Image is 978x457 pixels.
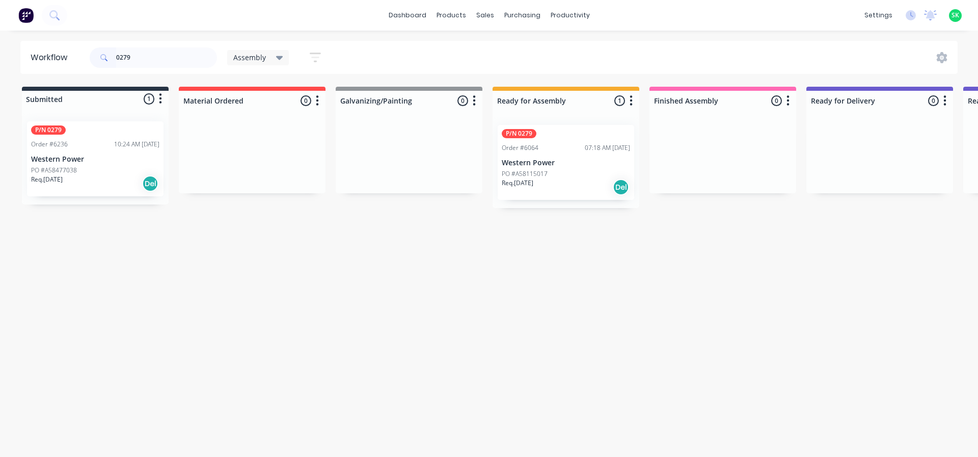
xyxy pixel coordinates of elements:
p: Western Power [31,155,159,164]
p: PO #A58115017 [502,169,548,179]
div: P/N 0279 [502,129,536,138]
div: Workflow [31,52,72,64]
img: Factory [18,8,34,23]
p: Western Power [502,159,630,167]
p: PO #A58477038 [31,166,77,175]
div: P/N 0279Order #623610:24 AM [DATE]Western PowerPO #A58477038Req.[DATE]Del [27,121,164,196]
a: dashboard [384,8,431,23]
div: P/N 0279 [31,125,66,135]
div: purchasing [499,8,546,23]
div: settings [859,8,898,23]
p: Req. [DATE] [502,179,533,188]
div: Order #6236 [31,140,68,149]
div: 07:18 AM [DATE] [585,143,630,153]
span: Assembly [233,52,266,63]
div: sales [471,8,499,23]
div: Del [613,179,629,195]
div: Order #6064 [502,143,538,153]
div: products [431,8,471,23]
input: Search for orders... [116,47,217,68]
div: 10:24 AM [DATE] [114,140,159,149]
p: Req. [DATE] [31,175,63,184]
div: P/N 0279Order #606407:18 AM [DATE]Western PowerPO #A58115017Req.[DATE]Del [498,125,634,200]
div: Del [142,175,158,192]
span: SK [952,11,959,20]
div: productivity [546,8,595,23]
